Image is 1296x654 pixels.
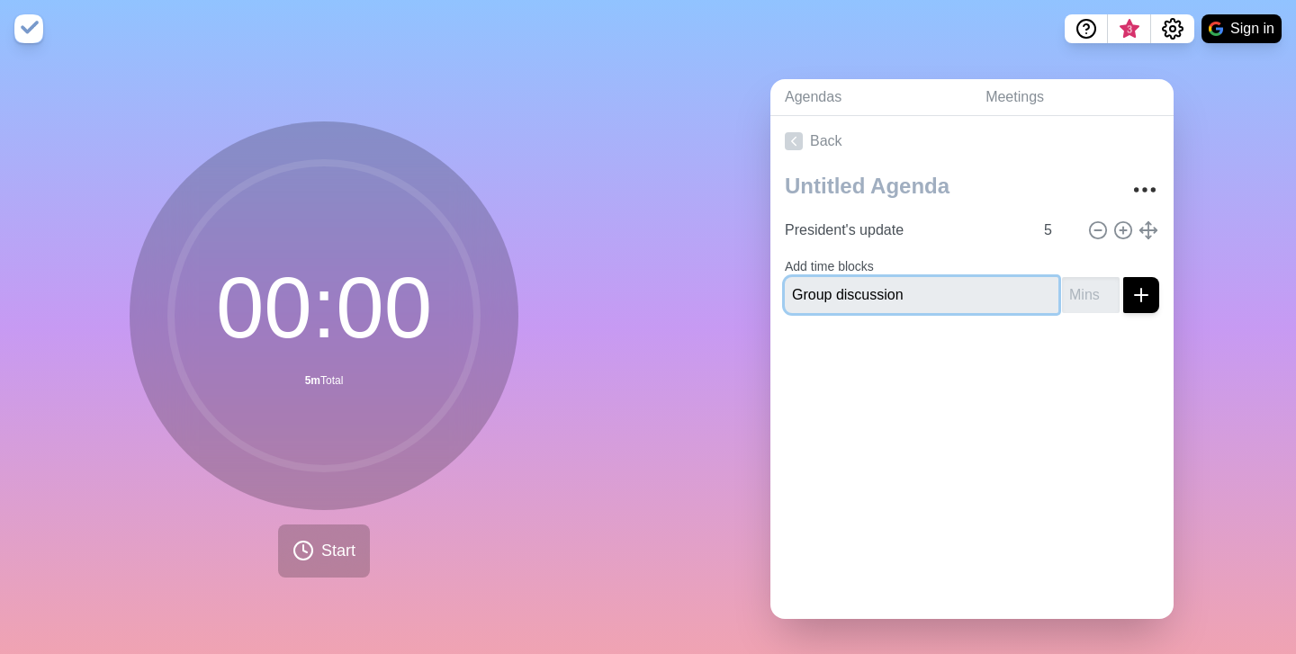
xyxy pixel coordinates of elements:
[321,539,355,563] span: Start
[14,14,43,43] img: timeblocks logo
[1122,22,1137,37] span: 3
[1151,14,1194,43] button: Settings
[770,116,1174,166] a: Back
[278,524,370,578] button: Start
[785,259,874,273] label: Add time blocks
[971,79,1174,116] a: Meetings
[1062,277,1120,313] input: Mins
[785,277,1058,313] input: Name
[1065,14,1108,43] button: Help
[1209,22,1223,36] img: google logo
[778,212,1033,248] input: Name
[1108,14,1151,43] button: What’s new
[1037,212,1080,248] input: Mins
[1201,14,1282,43] button: Sign in
[1127,172,1163,208] button: More
[770,79,971,116] a: Agendas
